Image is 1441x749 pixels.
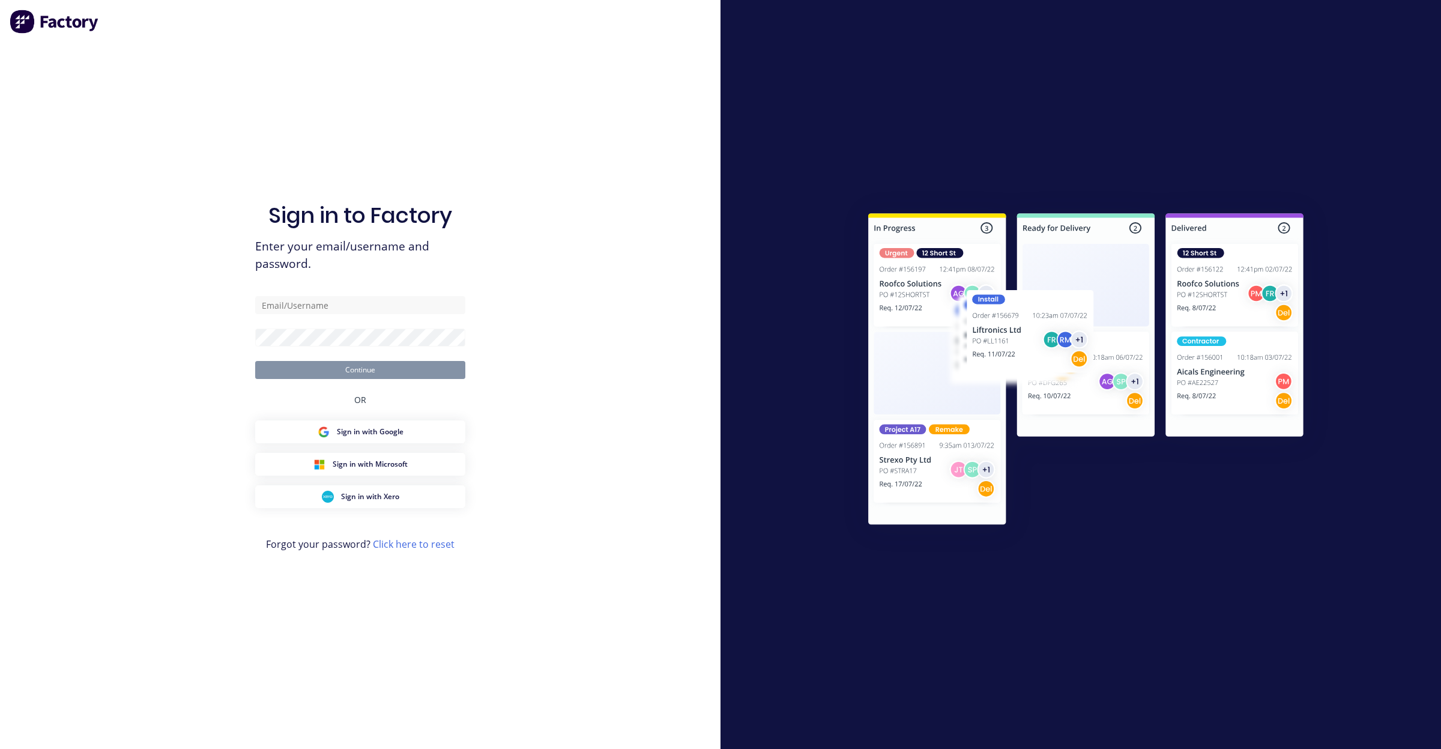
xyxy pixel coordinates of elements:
h1: Sign in to Factory [268,202,452,228]
img: Microsoft Sign in [313,458,325,470]
span: Forgot your password? [266,537,455,551]
img: Sign in [842,189,1330,553]
span: Sign in with Google [337,426,403,437]
input: Email/Username [255,296,465,314]
img: Xero Sign in [322,491,334,503]
img: Factory [10,10,100,34]
button: Microsoft Sign inSign in with Microsoft [255,453,465,476]
span: Sign in with Microsoft [333,459,408,470]
div: OR [354,379,366,420]
a: Click here to reset [373,538,455,551]
button: Google Sign inSign in with Google [255,420,465,443]
span: Sign in with Xero [341,491,399,502]
span: Enter your email/username and password. [255,238,465,273]
button: Xero Sign inSign in with Xero [255,485,465,508]
button: Continue [255,361,465,379]
img: Google Sign in [318,426,330,438]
